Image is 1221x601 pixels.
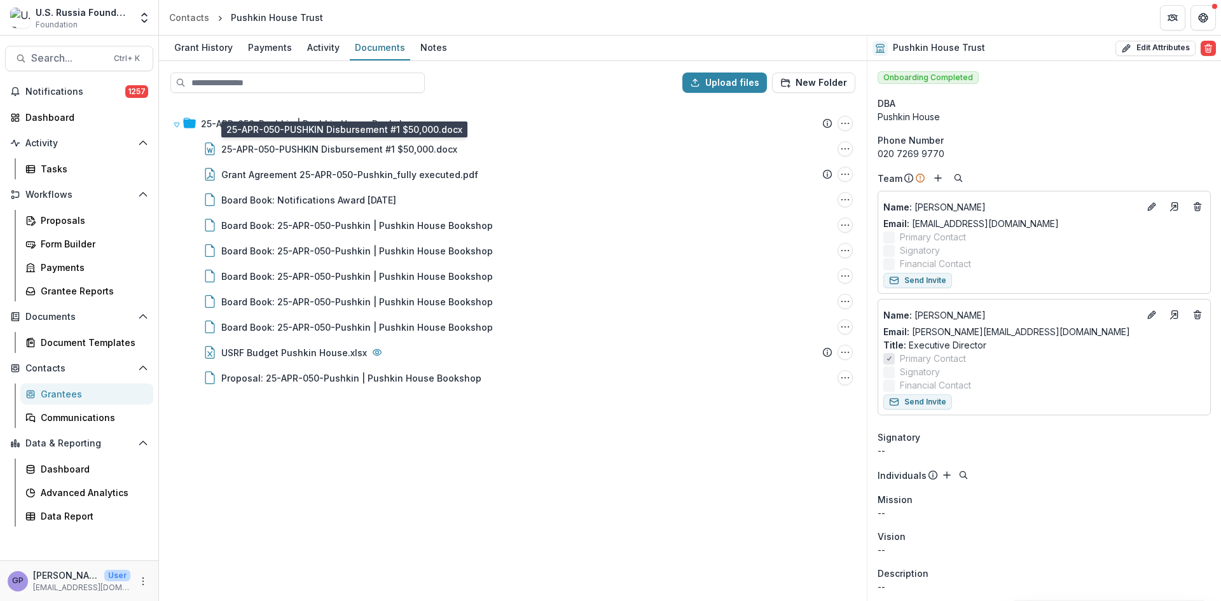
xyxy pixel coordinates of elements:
[838,116,853,131] button: 25-APR-050-Pushkin | Pushkin House Bookshop Options
[1115,41,1196,56] button: Edit Attributes
[900,365,940,378] span: Signatory
[243,36,297,60] a: Payments
[41,284,143,298] div: Grantee Reports
[930,170,946,186] button: Add
[878,172,902,185] p: Team
[951,170,966,186] button: Search
[168,314,858,340] div: Board Book: 25-APR-050-Pushkin | Pushkin House BookshopBoard Book: 25-APR-050-Pushkin | Pushkin H...
[838,370,853,385] button: Proposal: 25-APR-050-Pushkin | Pushkin House Bookshop Options
[31,52,106,64] span: Search...
[682,73,767,93] button: Upload files
[201,117,417,130] div: 25-APR-050-Pushkin | Pushkin House Bookshop
[221,321,493,334] div: Board Book: 25-APR-050-Pushkin | Pushkin House Bookshop
[5,184,153,205] button: Open Workflows
[164,8,328,27] nav: breadcrumb
[41,214,143,227] div: Proposals
[1190,5,1216,31] button: Get Help
[900,244,940,257] span: Signatory
[878,580,1211,593] p: --
[900,352,966,365] span: Primary Contact
[878,543,1211,556] p: --
[25,438,133,449] span: Data & Reporting
[12,577,24,585] div: Gennady Podolny
[1190,199,1205,214] button: Deletes
[168,289,858,314] div: Board Book: 25-APR-050-Pushkin | Pushkin House BookshopBoard Book: 25-APR-050-Pushkin | Pushkin H...
[838,192,853,207] button: Board Book: Notifications Award June 2025 Options
[36,6,130,19] div: U.S. Russia Foundation
[10,8,31,28] img: U.S. Russia Foundation
[221,193,396,207] div: Board Book: Notifications Award [DATE]
[41,411,143,424] div: Communications
[883,326,909,337] span: Email:
[168,212,858,238] div: Board Book: 25-APR-050-Pushkin | Pushkin House BookshopBoard Book: 25-APR-050-Pushkin | Pushkin H...
[5,133,153,153] button: Open Activity
[1160,5,1185,31] button: Partners
[1144,199,1159,214] button: Edit
[25,312,133,322] span: Documents
[5,81,153,102] button: Notifications1257
[1164,197,1185,217] a: Go to contact
[878,493,913,506] span: Mission
[221,346,367,359] div: USRF Budget Pushkin House.xlsx
[231,11,323,24] div: Pushkin House Trust
[168,340,858,365] div: USRF Budget Pushkin House.xlsxUSRF Budget Pushkin House.xlsx Options
[168,162,858,187] div: Grant Agreement 25-APR-050-Pushkin_fully executed.pdfGrant Agreement 25-APR-050-Pushkin_fully exe...
[878,110,1211,123] div: Pushkin House
[168,136,858,162] div: 25-APR-050-PUSHKIN Disbursement #1 $50,000.docx25-APR-050-PUSHKIN Disbursement #1 $50,000.docx Op...
[33,569,99,582] p: [PERSON_NAME]
[878,567,928,580] span: Description
[169,38,238,57] div: Grant History
[900,257,971,270] span: Financial Contact
[883,200,1139,214] p: [PERSON_NAME]
[350,38,410,57] div: Documents
[878,134,944,147] span: Phone Number
[20,459,153,480] a: Dashboard
[878,97,895,110] span: DBA
[302,36,345,60] a: Activity
[838,345,853,360] button: USRF Budget Pushkin House.xlsx Options
[169,11,209,24] div: Contacts
[878,147,1211,160] div: 020 7269 9770
[883,325,1130,338] a: Email: [PERSON_NAME][EMAIL_ADDRESS][DOMAIN_NAME]
[20,210,153,231] a: Proposals
[111,52,142,66] div: Ctrl + K
[168,187,858,212] div: Board Book: Notifications Award [DATE]Board Book: Notifications Award June 2025 Options
[5,46,153,71] button: Search...
[883,218,909,229] span: Email:
[41,509,143,523] div: Data Report
[939,467,955,483] button: Add
[838,141,853,156] button: 25-APR-050-PUSHKIN Disbursement #1 $50,000.docx Options
[20,158,153,179] a: Tasks
[168,238,858,263] div: Board Book: 25-APR-050-Pushkin | Pushkin House BookshopBoard Book: 25-APR-050-Pushkin | Pushkin H...
[838,319,853,335] button: Board Book: 25-APR-050-Pushkin | Pushkin House Bookshop Options
[415,38,452,57] div: Notes
[900,378,971,392] span: Financial Contact
[25,138,133,149] span: Activity
[25,363,133,374] span: Contacts
[956,467,971,483] button: Search
[41,237,143,251] div: Form Builder
[883,308,1139,322] a: Name: [PERSON_NAME]
[41,336,143,349] div: Document Templates
[5,307,153,327] button: Open Documents
[221,142,457,156] div: 25-APR-050-PUSHKIN Disbursement #1 $50,000.docx
[164,8,214,27] a: Contacts
[25,86,125,97] span: Notifications
[20,257,153,278] a: Payments
[878,469,927,482] p: Individuals
[168,365,858,390] div: Proposal: 25-APR-050-Pushkin | Pushkin House BookshopProposal: 25-APR-050-Pushkin | Pushkin House...
[415,36,452,60] a: Notes
[221,219,493,232] div: Board Book: 25-APR-050-Pushkin | Pushkin House Bookshop
[883,310,912,321] span: Name :
[20,482,153,503] a: Advanced Analytics
[36,19,78,31] span: Foundation
[5,358,153,378] button: Open Contacts
[168,111,858,136] div: 25-APR-050-Pushkin | Pushkin House Bookshop25-APR-050-Pushkin | Pushkin House Bookshop Options
[20,506,153,527] a: Data Report
[221,295,493,308] div: Board Book: 25-APR-050-Pushkin | Pushkin House Bookshop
